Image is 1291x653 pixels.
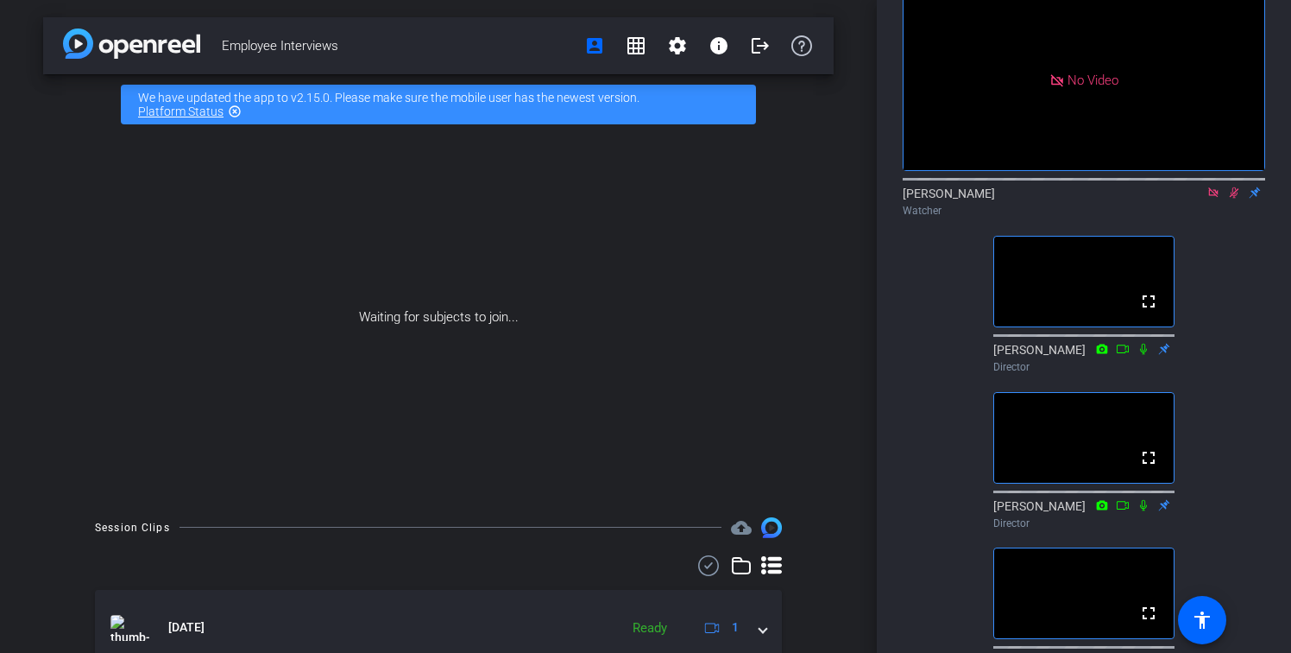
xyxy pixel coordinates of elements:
[222,29,574,63] span: Employee Interviews
[708,35,729,56] mat-icon: info
[1138,447,1159,468] mat-icon: fullscreen
[750,35,771,56] mat-icon: logout
[1138,603,1159,624] mat-icon: fullscreen
[993,498,1174,531] div: [PERSON_NAME]
[121,85,756,124] div: We have updated the app to v2.15.0. Please make sure the mobile user has the newest version.
[1192,610,1212,631] mat-icon: accessibility
[228,105,242,118] mat-icon: highlight_off
[1067,72,1118,87] span: No Video
[761,517,782,538] img: Session clips
[626,35,646,56] mat-icon: grid_on
[732,618,739,637] span: 1
[903,185,1265,219] div: [PERSON_NAME]
[95,519,170,536] div: Session Clips
[168,618,205,637] span: [DATE]
[43,135,834,500] div: Waiting for subjects to join...
[731,517,752,538] mat-icon: cloud_upload
[993,516,1174,531] div: Director
[1138,291,1159,312] mat-icon: fullscreen
[731,517,752,538] span: Destinations for your clips
[993,359,1174,375] div: Director
[584,35,605,56] mat-icon: account_box
[667,35,688,56] mat-icon: settings
[110,615,149,641] img: thumb-nail
[903,203,1265,219] div: Watcher
[624,618,676,638] div: Ready
[63,29,200,59] img: app-logo
[138,105,224,118] a: Platform Status
[993,341,1174,375] div: [PERSON_NAME]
